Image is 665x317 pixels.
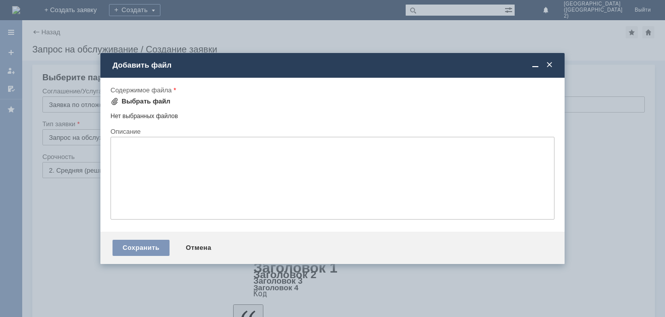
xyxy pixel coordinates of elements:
span: Свернуть (Ctrl + M) [530,61,540,70]
div: Содержимое файла [110,87,552,93]
span: Закрыть [544,61,555,70]
div: Нет выбранных файлов [110,109,555,120]
div: Добавить файл [113,61,555,70]
div: Выбрать файл [122,97,171,105]
div: Описание [110,128,552,135]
